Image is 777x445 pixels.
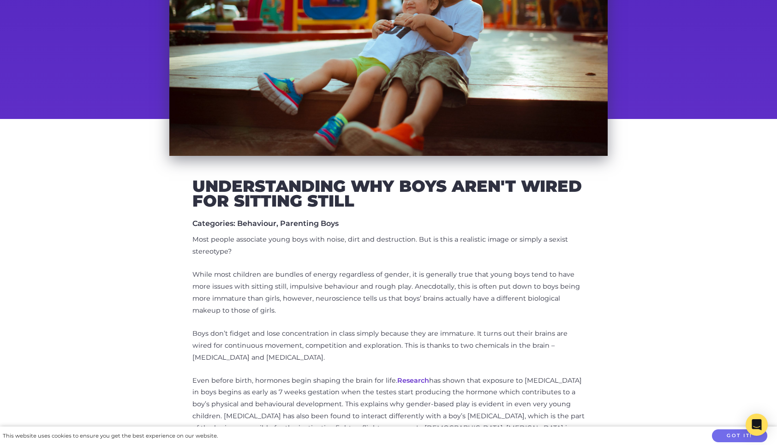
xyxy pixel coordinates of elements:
p: Boys don’t fidget and lose concentration in class simply because they are immature. It turns out ... [192,328,585,364]
p: While most children are bundles of energy regardless of gender, it is generally true that young b... [192,269,585,317]
h5: Categories: Behaviour, Parenting Boys [192,219,585,228]
p: Most people associate young boys with noise, dirt and destruction. But is this a realistic image ... [192,234,585,258]
a: Research [397,376,429,385]
div: Open Intercom Messenger [746,414,768,436]
div: This website uses cookies to ensure you get the best experience on our website. [3,431,218,441]
button: Got it! [712,429,767,443]
h2: Understanding Why Boys Aren't Wired for Sitting Still [192,179,585,208]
